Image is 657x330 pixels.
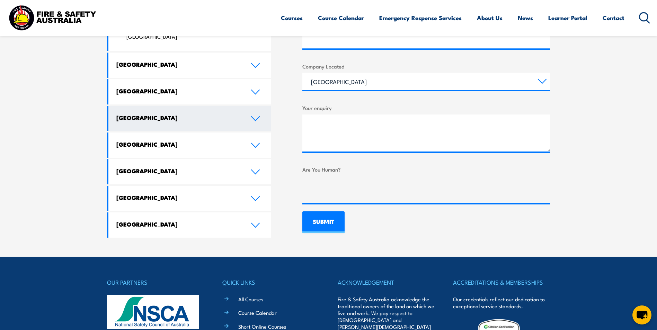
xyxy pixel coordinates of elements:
[108,159,271,184] a: [GEOGRAPHIC_DATA]
[108,106,271,131] a: [GEOGRAPHIC_DATA]
[238,323,286,330] a: Short Online Courses
[453,296,550,310] p: Our credentials reflect our dedication to exceptional service standards.
[108,53,271,78] a: [GEOGRAPHIC_DATA]
[116,220,240,228] h4: [GEOGRAPHIC_DATA]
[107,277,204,287] h4: OUR PARTNERS
[116,167,240,175] h4: [GEOGRAPHIC_DATA]
[302,104,550,112] label: Your enquiry
[302,62,550,70] label: Company Located
[302,165,550,173] label: Are You Human?
[116,114,240,121] h4: [GEOGRAPHIC_DATA]
[302,211,345,233] input: SUBMIT
[108,79,271,104] a: [GEOGRAPHIC_DATA]
[108,212,271,238] a: [GEOGRAPHIC_DATA]
[116,194,240,201] h4: [GEOGRAPHIC_DATA]
[477,9,503,27] a: About Us
[632,305,651,324] button: chat-button
[338,277,435,287] h4: ACKNOWLEDGEMENT
[238,309,277,316] a: Course Calendar
[116,140,240,148] h4: [GEOGRAPHIC_DATA]
[603,9,624,27] a: Contact
[302,176,408,203] iframe: reCAPTCHA
[108,186,271,211] a: [GEOGRAPHIC_DATA]
[116,87,240,95] h4: [GEOGRAPHIC_DATA]
[116,61,240,68] h4: [GEOGRAPHIC_DATA]
[238,295,263,303] a: All Courses
[222,277,319,287] h4: QUICK LINKS
[281,9,303,27] a: Courses
[107,295,199,329] img: nsca-logo-footer
[318,9,364,27] a: Course Calendar
[548,9,587,27] a: Learner Portal
[108,132,271,158] a: [GEOGRAPHIC_DATA]
[453,277,550,287] h4: ACCREDITATIONS & MEMBERSHIPS
[379,9,462,27] a: Emergency Response Services
[518,9,533,27] a: News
